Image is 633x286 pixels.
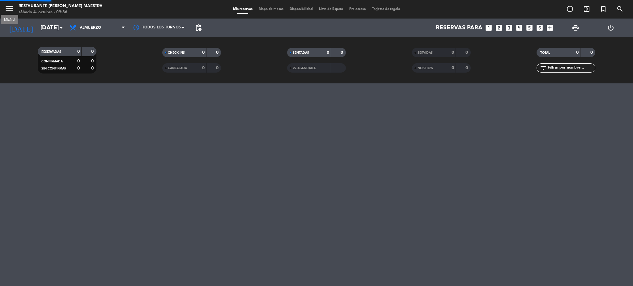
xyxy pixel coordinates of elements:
[168,51,185,54] span: CHECK INS
[525,24,533,32] i: looks_5
[202,66,205,70] strong: 0
[465,50,469,55] strong: 0
[202,50,205,55] strong: 0
[1,16,18,22] div: MENU
[195,24,202,32] span: pending_actions
[77,49,80,54] strong: 0
[616,5,624,13] i: search
[5,21,37,35] i: [DATE]
[77,66,80,70] strong: 0
[576,50,579,55] strong: 0
[369,7,403,11] span: Tarjetas de regalo
[293,67,316,70] span: RE AGENDADA
[505,24,513,32] i: looks_3
[77,59,80,63] strong: 0
[346,7,369,11] span: Pre-acceso
[485,24,493,32] i: looks_one
[593,19,628,37] div: LOG OUT
[19,9,103,15] div: sábado 4. octubre - 09:36
[546,24,554,32] i: add_box
[168,67,187,70] span: CANCELADA
[540,51,550,54] span: TOTAL
[91,66,95,70] strong: 0
[465,66,469,70] strong: 0
[327,50,329,55] strong: 0
[583,5,590,13] i: exit_to_app
[80,26,101,30] span: Almuerzo
[293,51,309,54] span: SENTADAS
[287,7,316,11] span: Disponibilidad
[41,67,66,70] span: SIN CONFIRMAR
[572,24,579,32] span: print
[600,5,607,13] i: turned_in_not
[536,24,544,32] i: looks_6
[41,60,63,63] span: CONFIRMADA
[607,24,614,32] i: power_settings_new
[5,4,14,15] button: menu
[256,7,287,11] span: Mapa de mesas
[91,59,95,63] strong: 0
[566,5,574,13] i: add_circle_outline
[57,24,65,32] i: arrow_drop_down
[91,49,95,54] strong: 0
[590,50,594,55] strong: 0
[216,66,220,70] strong: 0
[19,3,103,9] div: Restaurante [PERSON_NAME] Maestra
[547,65,595,71] input: Filtrar por nombre...
[436,24,482,31] span: Reservas para
[540,64,547,72] i: filter_list
[452,66,454,70] strong: 0
[316,7,346,11] span: Lista de Espera
[5,4,14,13] i: menu
[418,51,433,54] span: SERVIDAS
[495,24,503,32] i: looks_two
[452,50,454,55] strong: 0
[41,50,61,53] span: RESERVADAS
[515,24,523,32] i: looks_4
[418,67,433,70] span: NO SHOW
[216,50,220,55] strong: 0
[230,7,256,11] span: Mis reservas
[341,50,344,55] strong: 0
